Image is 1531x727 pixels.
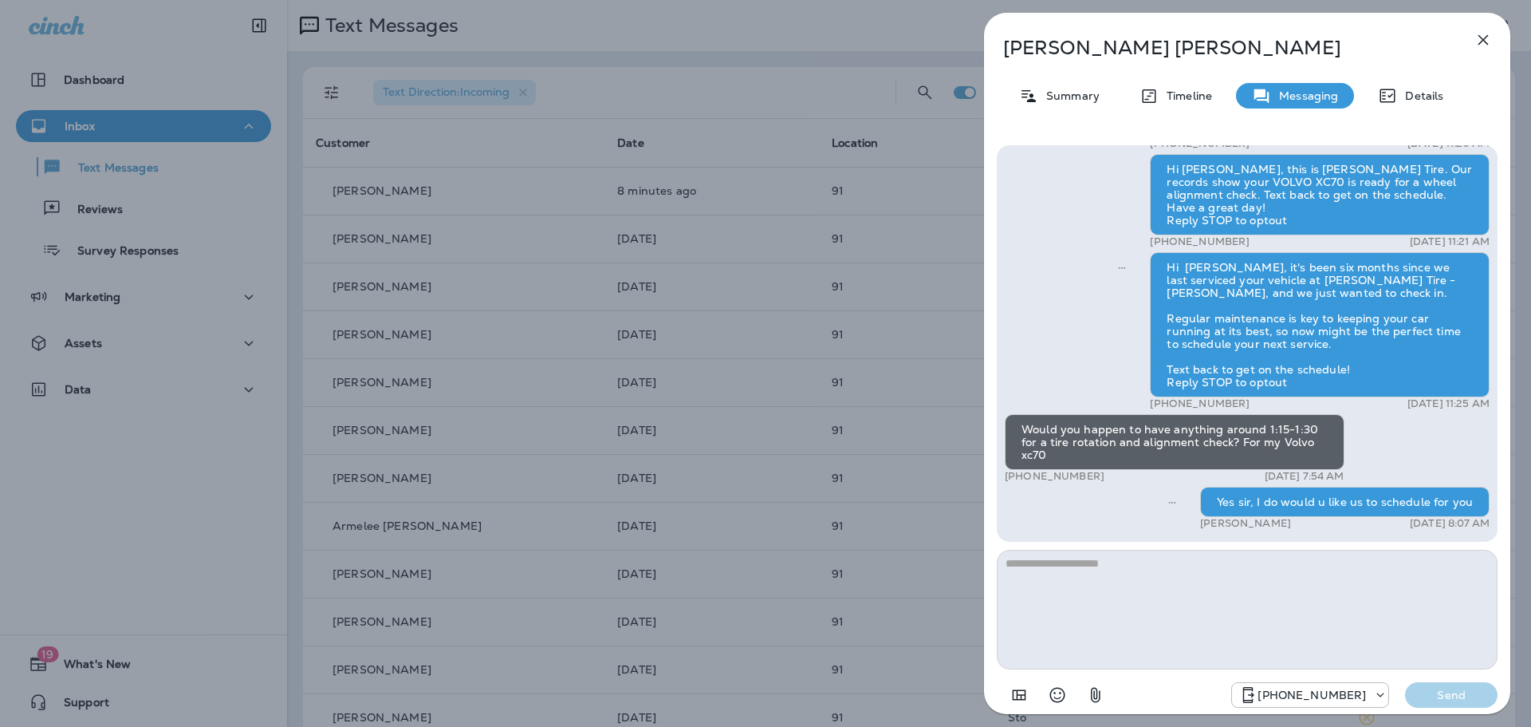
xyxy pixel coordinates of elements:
p: [PERSON_NAME] [PERSON_NAME] [1003,37,1439,59]
button: Select an emoji [1041,679,1073,711]
button: Add in a premade template [1003,679,1035,711]
div: Hi [PERSON_NAME], it's been six months since we last serviced your vehicle at [PERSON_NAME] Tire ... [1150,252,1490,397]
p: [PERSON_NAME] [1200,517,1291,530]
div: Yes sir, I do would u like us to schedule for you [1200,487,1490,517]
p: [PHONE_NUMBER] [1150,397,1250,410]
div: +1 (330) 521-2826 [1232,686,1388,705]
span: Sent [1118,259,1126,274]
p: Timeline [1159,89,1212,102]
p: [PHONE_NUMBER] [1257,689,1366,701]
span: Sent [1168,494,1176,508]
p: Summary [1038,89,1100,102]
p: [DATE] 11:25 AM [1407,397,1490,410]
p: [PHONE_NUMBER] [1150,235,1250,248]
div: Would you happen to have anything around 1:15-1:30 for a tire rotation and alignment check? For m... [1005,414,1344,470]
div: Hi [PERSON_NAME], this is [PERSON_NAME] Tire. Our records show your VOLVO XC70 is ready for a whe... [1150,154,1490,235]
p: Details [1397,89,1443,102]
p: [DATE] 11:21 AM [1410,235,1490,248]
p: [DATE] 7:54 AM [1265,470,1344,483]
p: [DATE] 8:07 AM [1410,517,1490,530]
p: [PHONE_NUMBER] [1005,470,1104,483]
p: Messaging [1271,89,1338,102]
